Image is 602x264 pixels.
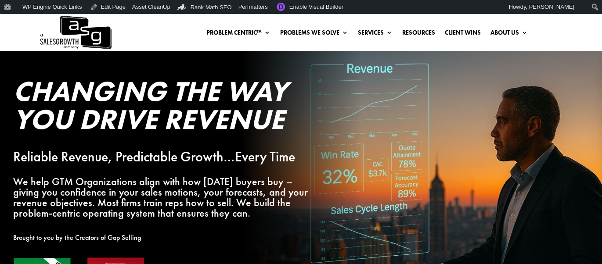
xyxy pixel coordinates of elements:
a: About Us [490,29,528,39]
p: Brought to you by the Creators of Gap Selling [13,232,311,243]
img: ASG Co. Logo [39,14,112,51]
span: Rank Math SEO [191,4,232,11]
a: Services [358,29,393,39]
span: [PERSON_NAME] [527,4,574,10]
a: Resources [402,29,435,39]
a: Problem Centric™ [206,29,270,39]
a: Client Wins [445,29,481,39]
a: A Sales Growth Company Logo [39,14,112,51]
p: We help GTM Organizations align with how [DATE] buyers buy – giving you confidence in your sales ... [13,176,311,218]
a: Problems We Solve [280,29,348,39]
h2: Changing the Way You Drive Revenue [13,77,311,138]
p: Reliable Revenue, Predictable Growth…Every Time [13,152,311,162]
